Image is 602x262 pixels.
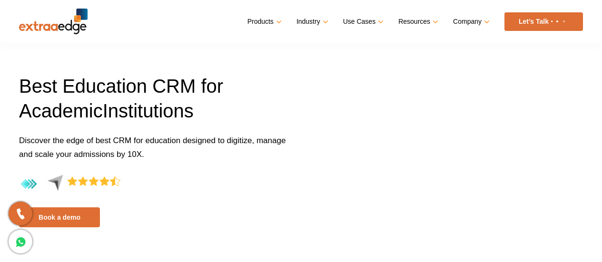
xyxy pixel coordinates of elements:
a: Company [453,15,488,29]
span: nstitutions [108,100,194,121]
span: cademic [32,100,103,121]
a: Industry [296,15,326,29]
a: Resources [398,15,436,29]
a: Let’s Talk [504,12,583,31]
a: Book a demo [19,207,100,227]
a: Products [247,15,280,29]
img: 4.4-aggregate-rating-by-users [19,175,120,194]
span: Discover the edge of best CRM for education designed to digitize, manage and scale your admission... [19,136,286,159]
a: Use Cases [343,15,382,29]
h1: Best Education CRM for A I [19,74,294,134]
